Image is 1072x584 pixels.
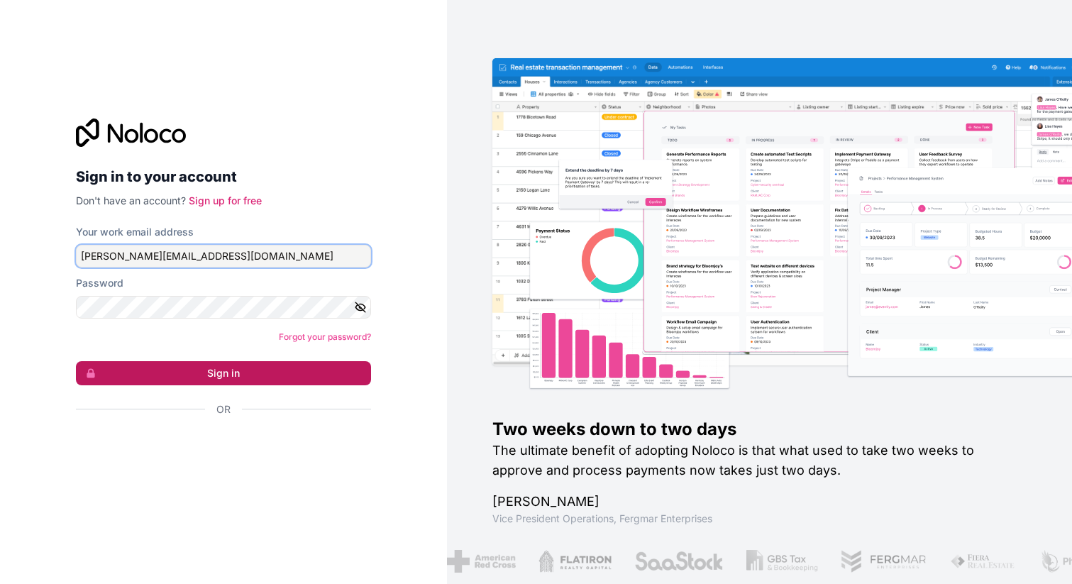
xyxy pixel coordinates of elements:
img: /assets/saastock-C6Zbiodz.png [632,550,722,573]
img: /assets/fergmar-CudnrXN5.png [839,550,925,573]
h1: Vice President Operations , Fergmar Enterprises [492,512,1027,526]
img: /assets/gbstax-C-GtDUiK.png [744,550,817,573]
input: Password [76,296,371,319]
label: Your work email address [76,225,194,239]
h2: Sign in to your account [76,164,371,189]
h1: [PERSON_NAME] [492,492,1027,512]
h1: Two weeks down to two days [492,418,1027,441]
input: Email address [76,245,371,268]
span: Don't have an account? [76,194,186,206]
img: /assets/american-red-cross-BAupjrZR.png [445,550,514,573]
h2: The ultimate benefit of adopting Noloco is that what used to take two weeks to approve and proces... [492,441,1027,480]
iframe: Sign in with Google Button [69,432,367,463]
img: /assets/fiera-fwj2N5v4.png [948,550,1015,573]
a: Forgot your password? [279,331,371,342]
label: Password [76,276,123,290]
button: Sign in [76,361,371,385]
span: Or [216,402,231,417]
a: Sign up for free [189,194,262,206]
img: /assets/flatiron-C8eUkumj.png [536,550,610,573]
